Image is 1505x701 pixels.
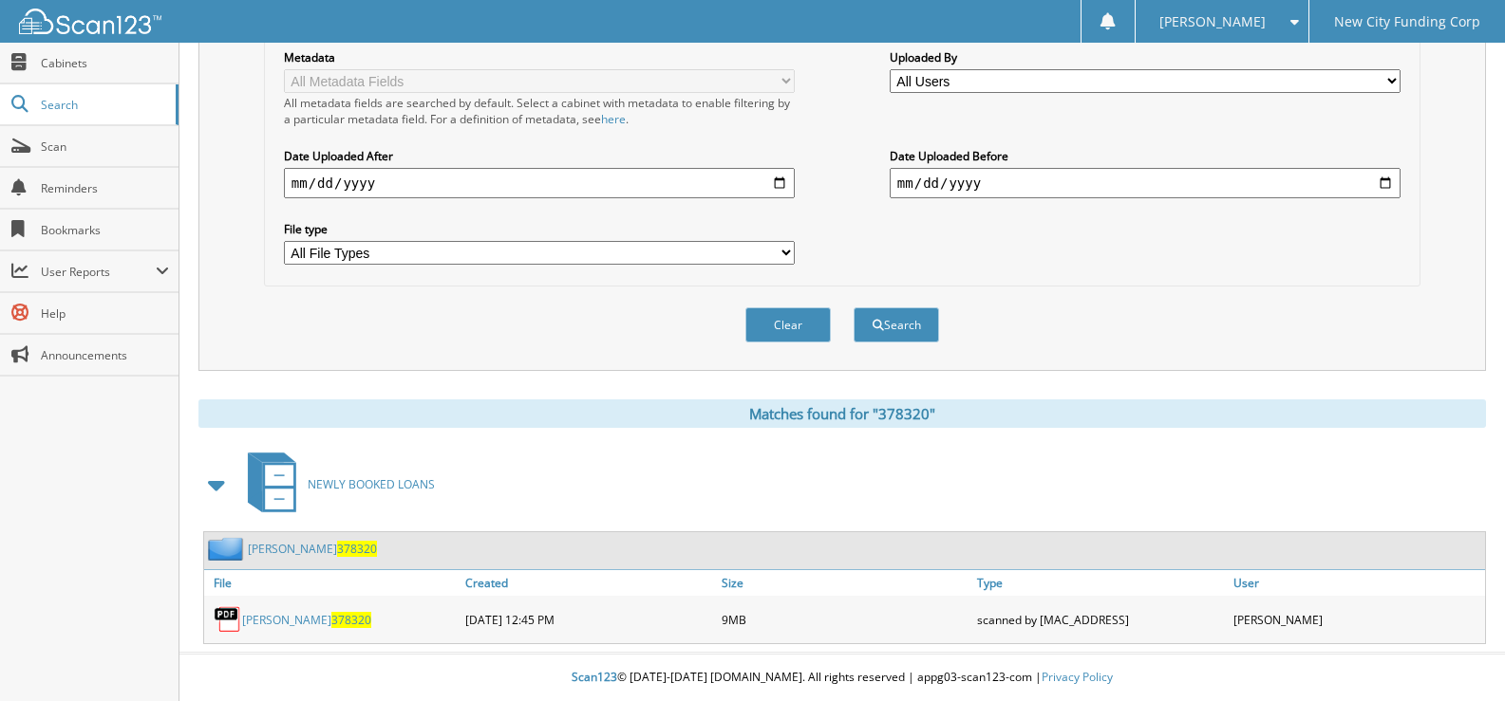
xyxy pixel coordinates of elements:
[308,476,435,492] span: NEWLY BOOKED LOANS
[208,537,248,561] img: folder2.png
[717,570,973,596] a: Size
[890,148,1401,164] label: Date Uploaded Before
[1229,600,1485,638] div: [PERSON_NAME]
[854,307,939,342] button: Search
[284,49,795,65] label: Metadata
[242,612,371,628] a: [PERSON_NAME]378320
[284,221,795,237] label: File type
[890,168,1401,198] input: end
[236,447,435,522] a: NEWLY BOOKED LOANS
[461,600,717,638] div: [DATE] 12:45 PM
[1042,669,1113,685] a: Privacy Policy
[41,222,169,238] span: Bookmarks
[1159,16,1266,28] span: [PERSON_NAME]
[179,655,1505,701] div: © [DATE]-[DATE] [DOMAIN_NAME]. All rights reserved | appg03-scan123-com |
[461,570,717,596] a: Created
[41,138,169,155] span: Scan
[214,605,242,634] img: PDF.png
[284,95,795,127] div: All metadata fields are searched by default. Select a cabinet with metadata to enable filtering b...
[204,570,461,596] a: File
[1410,610,1505,701] iframe: Chat Widget
[890,49,1401,65] label: Uploaded By
[284,148,795,164] label: Date Uploaded After
[41,97,166,113] span: Search
[248,541,377,557] a: [PERSON_NAME]378320
[337,541,377,557] span: 378320
[601,111,626,127] a: here
[41,180,169,196] span: Reminders
[41,55,169,71] span: Cabinets
[41,347,169,363] span: Announcements
[198,399,1486,428] div: Matches found for "378320"
[19,9,161,34] img: scan123-logo-white.svg
[572,669,617,685] span: Scan123
[41,305,169,322] span: Help
[1229,570,1485,596] a: User
[331,612,371,628] span: 378320
[972,570,1229,596] a: Type
[284,168,795,198] input: start
[1334,16,1480,28] span: New City Funding Corp
[41,264,156,280] span: User Reports
[972,600,1229,638] div: scanned by [MAC_ADDRESS]
[745,307,831,342] button: Clear
[717,600,973,638] div: 9MB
